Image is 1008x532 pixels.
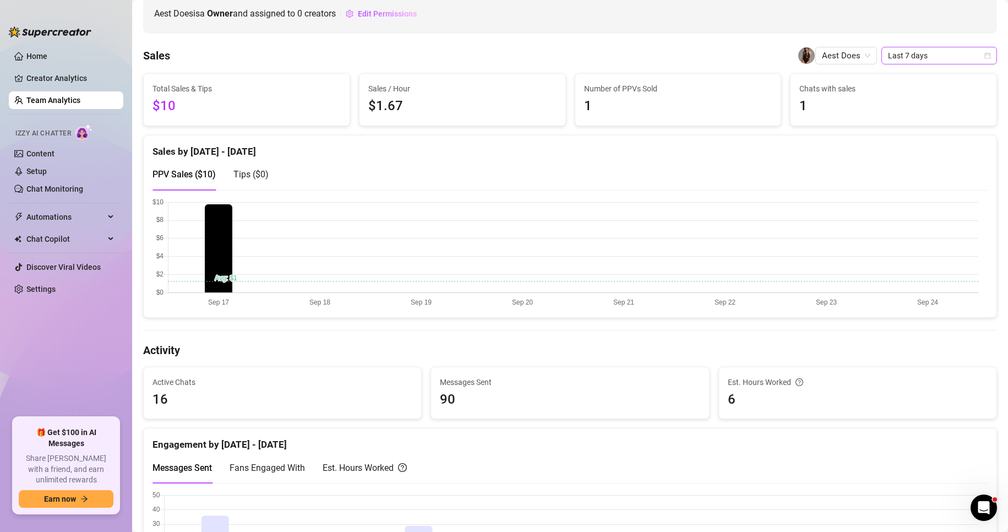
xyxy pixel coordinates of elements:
[15,128,71,139] span: Izzy AI Chatter
[26,230,105,248] span: Chat Copilot
[26,96,80,105] a: Team Analytics
[799,83,988,95] span: Chats with sales
[440,376,700,388] span: Messages Sent
[14,235,21,243] img: Chat Copilot
[346,10,353,18] span: setting
[398,461,407,475] span: question-circle
[154,7,336,20] span: Aest Does is a and assigned to creators
[26,69,115,87] a: Creator Analytics
[440,389,700,410] span: 90
[19,453,113,486] span: Share [PERSON_NAME] with a friend, and earn unlimited rewards
[584,83,772,95] span: Number of PPVs Sold
[798,47,815,64] img: Aest Does
[984,52,991,59] span: calendar
[207,8,233,19] b: Owner
[230,463,305,473] span: Fans Engaged With
[19,427,113,449] span: 🎁 Get $100 in AI Messages
[345,5,417,23] button: Edit Permissions
[19,490,113,508] button: Earn nowarrow-right
[368,83,557,95] span: Sales / Hour
[888,47,990,64] span: Last 7 days
[822,47,870,64] span: Aest Does
[152,389,412,410] span: 16
[26,263,101,272] a: Discover Viral Videos
[584,96,772,117] span: 1
[152,83,341,95] span: Total Sales & Tips
[26,149,55,158] a: Content
[26,208,105,226] span: Automations
[233,169,269,180] span: Tips ( $0 )
[26,52,47,61] a: Home
[152,428,988,452] div: Engagement by [DATE] - [DATE]
[368,96,557,117] span: $1.67
[26,285,56,294] a: Settings
[152,376,412,388] span: Active Chats
[143,48,170,63] h4: Sales
[799,96,988,117] span: 1
[75,124,92,140] img: AI Chatter
[795,376,803,388] span: question-circle
[14,213,23,221] span: thunderbolt
[728,389,988,410] span: 6
[143,343,997,358] h4: Activity
[323,461,407,475] div: Est. Hours Worked
[80,495,88,503] span: arrow-right
[728,376,988,388] div: Est. Hours Worked
[152,135,988,159] div: Sales by [DATE] - [DATE]
[9,26,91,37] img: logo-BBDzfeDw.svg
[297,8,302,19] span: 0
[152,463,212,473] span: Messages Sent
[152,96,341,117] span: $10
[358,9,417,18] span: Edit Permissions
[26,167,47,176] a: Setup
[26,184,83,193] a: Chat Monitoring
[152,169,216,180] span: PPV Sales ( $10 )
[971,495,997,521] iframe: Intercom live chat
[44,495,76,503] span: Earn now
